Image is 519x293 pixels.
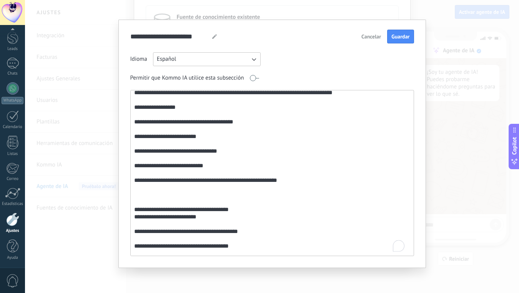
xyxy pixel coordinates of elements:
[131,90,412,256] textarea: To enrich screen reader interactions, please activate Accessibility in Grammarly extension settings
[391,34,409,39] span: Guardar
[130,74,244,82] span: Permitir que Kommo IA utilice esta subsección
[130,55,147,63] span: Idioma
[2,201,24,206] div: Estadísticas
[511,137,518,155] span: Copilot
[2,228,24,233] div: Ajustes
[2,255,24,260] div: Ayuda
[387,30,414,43] button: Guardar
[361,34,381,39] span: Cancelar
[2,47,24,52] div: Leads
[358,31,384,42] button: Cancelar
[2,71,24,76] div: Chats
[2,125,24,130] div: Calendario
[157,55,176,63] span: Español
[2,97,23,104] div: WhatsApp
[2,151,24,156] div: Listas
[153,52,261,66] button: Español
[2,176,24,181] div: Correo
